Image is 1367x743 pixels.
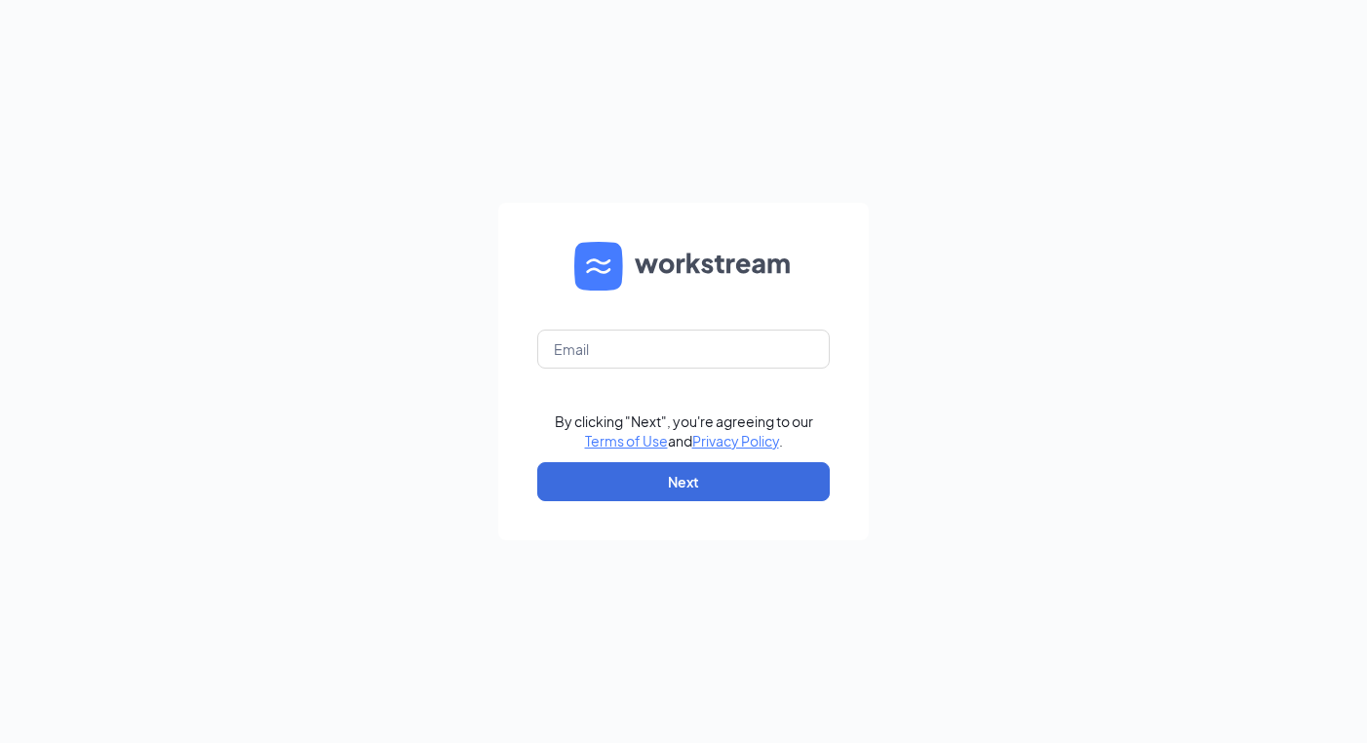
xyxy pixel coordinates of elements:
[574,242,793,291] img: WS logo and Workstream text
[537,462,830,501] button: Next
[692,432,779,450] a: Privacy Policy
[585,432,668,450] a: Terms of Use
[537,330,830,369] input: Email
[555,411,813,450] div: By clicking "Next", you're agreeing to our and .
